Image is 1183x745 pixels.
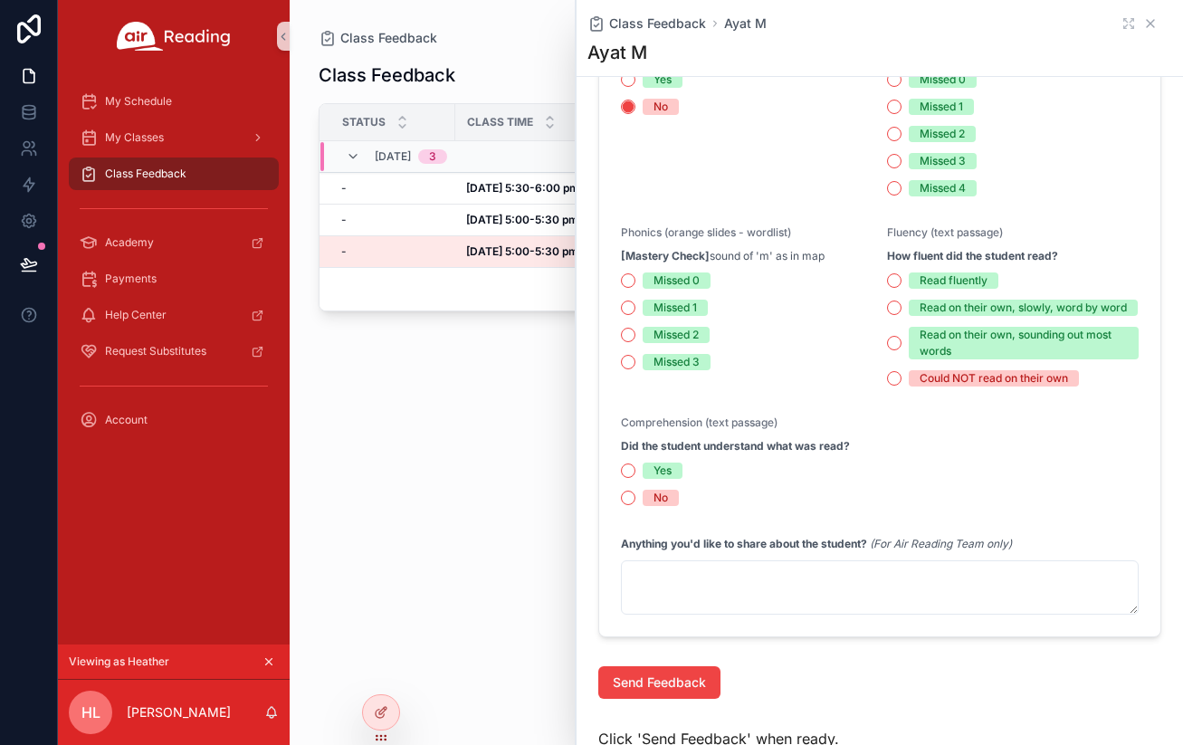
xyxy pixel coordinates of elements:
span: Comprehension (text passage) [621,415,778,429]
div: Missed 3 [654,354,700,370]
a: Class Feedback [319,29,437,47]
a: My Classes [69,121,279,154]
strong: Anything you'd like to share about the student? [621,537,867,550]
span: Account [105,413,148,427]
a: Payments [69,263,279,295]
h1: Class Feedback [319,62,455,88]
span: Viewing as Heather [69,654,169,669]
a: Ayat M [724,14,767,33]
span: Status [342,115,386,129]
div: No [654,99,668,115]
p: [PERSON_NAME] [127,703,231,721]
a: [DATE] 5:00-5:30 pm [466,244,590,259]
div: Read on their own, slowly, word by word [920,300,1127,316]
a: [DATE] 5:30-6:00 pm [466,181,590,196]
span: sound of 'm' as in map [621,249,825,263]
button: Send Feedback [598,666,720,699]
div: scrollable content [58,72,290,460]
span: Class Feedback [105,167,186,181]
a: - [341,181,444,196]
span: Class Time [467,115,533,129]
span: - [341,213,347,227]
a: Class Feedback [69,158,279,190]
div: No [654,490,668,506]
span: - [341,181,347,196]
span: - [341,244,347,259]
span: Class Feedback [609,14,706,33]
strong: [DATE] 5:00-5:30 pm [466,244,578,258]
span: Academy [105,235,154,250]
strong: [Mastery Check] [621,249,710,263]
a: Academy [69,226,279,259]
em: (For Air Reading Team only) [870,537,1012,550]
a: Account [69,404,279,436]
h1: Ayat M [587,40,647,65]
a: - [341,213,444,227]
span: My Classes [105,130,164,145]
a: [DATE] 5:00-5:30 pm [466,213,590,227]
div: 3 [429,149,436,164]
strong: Did the student understand what was read? [621,439,850,454]
strong: [DATE] 5:00-5:30 pm [466,213,578,226]
div: Read on their own, sounding out most words [920,327,1128,359]
strong: [DATE] 5:30-6:00 pm [466,181,579,195]
div: Missed 3 [920,153,966,169]
div: Missed 2 [654,327,699,343]
div: Missed 4 [920,180,966,196]
div: Missed 0 [654,272,700,289]
a: Request Substitutes [69,335,279,368]
span: HL [81,702,100,723]
span: Fluency (text passage) [887,225,1003,239]
div: Read fluently [920,272,987,289]
span: Payments [105,272,157,286]
a: My Schedule [69,85,279,118]
span: Class Feedback [340,29,437,47]
div: Missed 2 [920,126,965,142]
img: App logo [117,22,231,51]
span: Send Feedback [613,673,706,692]
span: [DATE] [375,149,411,164]
a: - [341,244,444,259]
a: Help Center [69,299,279,331]
div: Could NOT read on their own [920,370,1068,387]
strong: How fluent did the student read? [887,249,1058,263]
div: Missed 1 [920,99,963,115]
span: Help Center [105,308,167,322]
div: Missed 0 [920,72,966,88]
div: Missed 1 [654,300,697,316]
div: Yes [654,463,672,479]
span: Request Substitutes [105,344,206,358]
div: Yes [654,72,672,88]
span: My Schedule [105,94,172,109]
span: Phonics (orange slides - wordlist) [621,225,791,239]
a: Class Feedback [587,14,706,33]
